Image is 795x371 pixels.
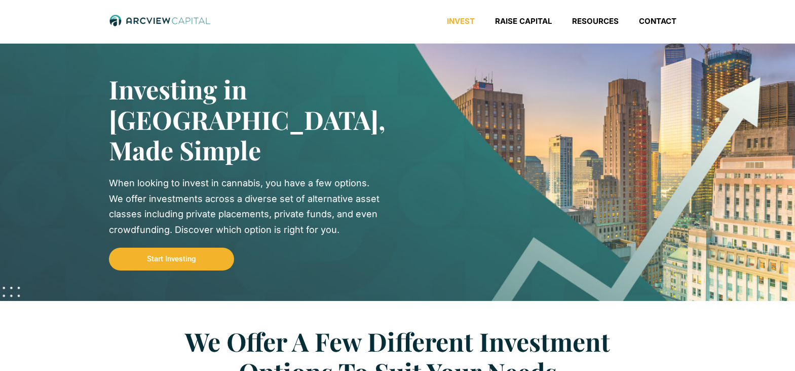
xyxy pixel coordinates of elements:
a: Resources [562,16,629,26]
a: Start Investing [109,248,234,271]
a: Invest [437,16,485,26]
span: Start Investing [147,255,196,263]
div: When looking to invest in cannabis, you have a few options. We offer investments across a diverse... [109,176,383,238]
a: Raise Capital [485,16,562,26]
h2: Investing in [GEOGRAPHIC_DATA], Made Simple [109,74,367,165]
a: Contact [629,16,687,26]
